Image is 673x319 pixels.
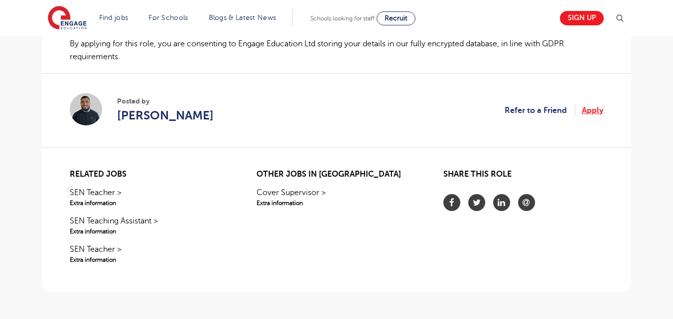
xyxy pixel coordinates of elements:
p: By applying for this role, you are consenting to Engage Education Ltd storing your details in our... [70,37,603,64]
a: SEN Teaching Assistant >Extra information [70,215,230,236]
a: Find jobs [99,14,129,21]
a: Cover Supervisor >Extra information [257,187,416,208]
a: Apply [582,104,603,117]
img: Engage Education [48,6,87,31]
h2: Related jobs [70,170,230,179]
h2: Other jobs in [GEOGRAPHIC_DATA] [257,170,416,179]
span: Extra information [257,199,416,208]
span: Extra information [70,255,230,264]
span: Recruit [385,14,407,22]
span: Schools looking for staff [310,15,375,22]
a: Blogs & Latest News [209,14,276,21]
a: Recruit [377,11,415,25]
a: For Schools [148,14,188,21]
a: SEN Teacher >Extra information [70,243,230,264]
span: Extra information [70,199,230,208]
a: [PERSON_NAME] [117,106,214,124]
h2: Share this role [443,170,603,184]
span: Extra information [70,227,230,236]
a: Sign up [560,11,604,25]
a: Refer to a Friend [505,104,575,117]
span: Posted by [117,96,214,106]
a: SEN Teacher >Extra information [70,187,230,208]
